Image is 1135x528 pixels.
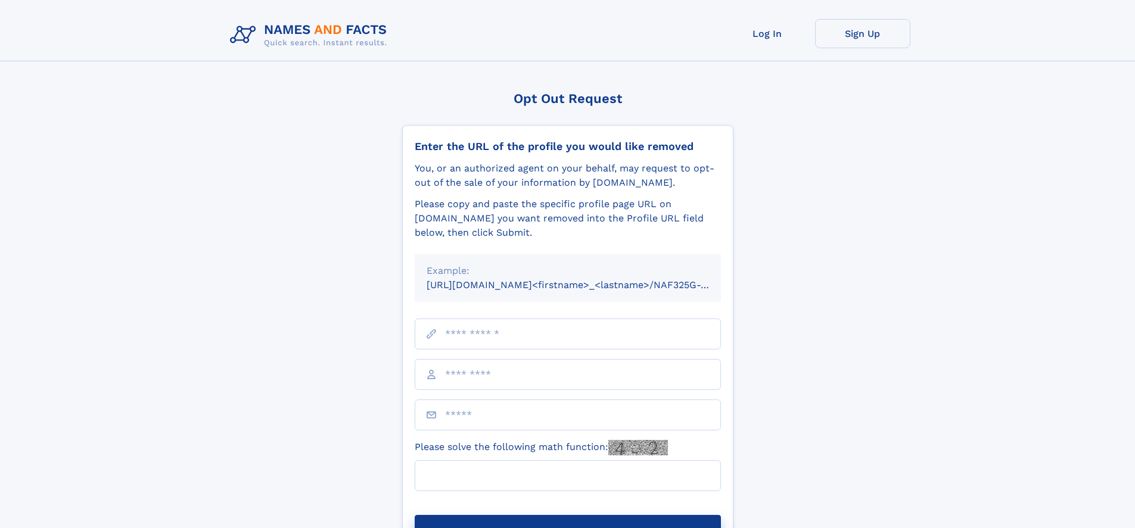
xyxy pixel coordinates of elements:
[815,19,910,48] a: Sign Up
[415,140,721,153] div: Enter the URL of the profile you would like removed
[427,279,744,290] small: [URL][DOMAIN_NAME]<firstname>_<lastname>/NAF325G-xxxxxxxx
[415,161,721,190] div: You, or an authorized agent on your behalf, may request to opt-out of the sale of your informatio...
[402,91,733,106] div: Opt Out Request
[415,197,721,240] div: Please copy and paste the specific profile page URL on [DOMAIN_NAME] you want removed into the Pr...
[427,264,709,278] div: Example:
[225,19,397,51] img: Logo Names and Facts
[720,19,815,48] a: Log In
[415,440,668,455] label: Please solve the following math function:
